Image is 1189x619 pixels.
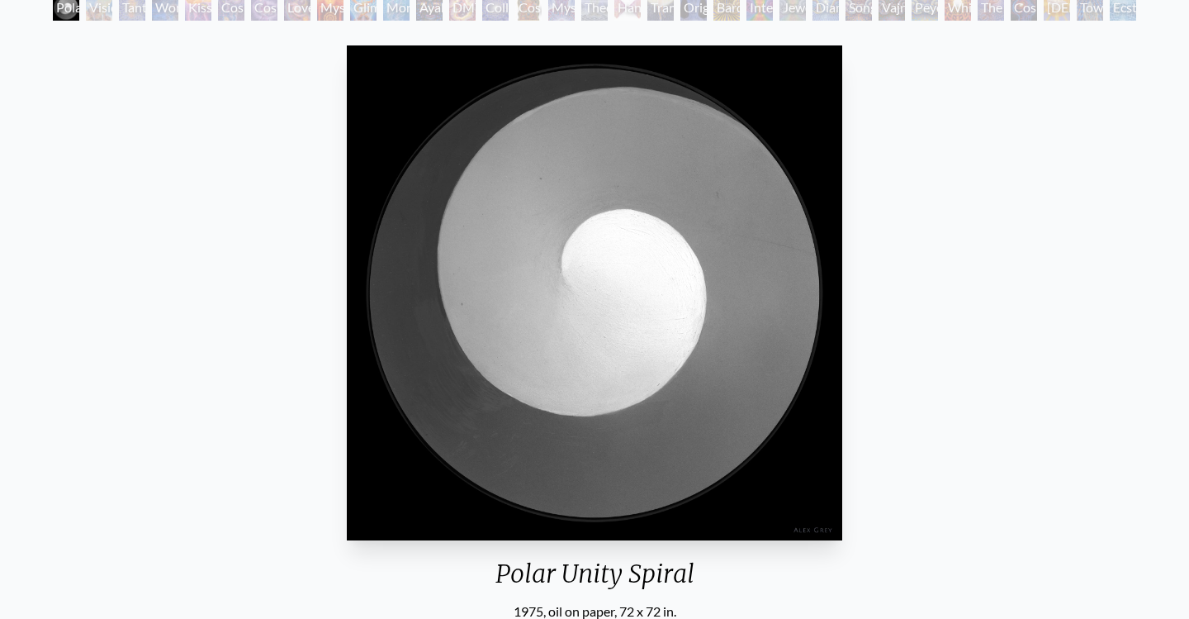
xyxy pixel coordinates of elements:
div: Polar Unity Spiral [340,559,848,602]
img: Polar-Unity-Spiral-1975-Alex-Grey-OG-watermarked.jpg [347,45,841,540]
